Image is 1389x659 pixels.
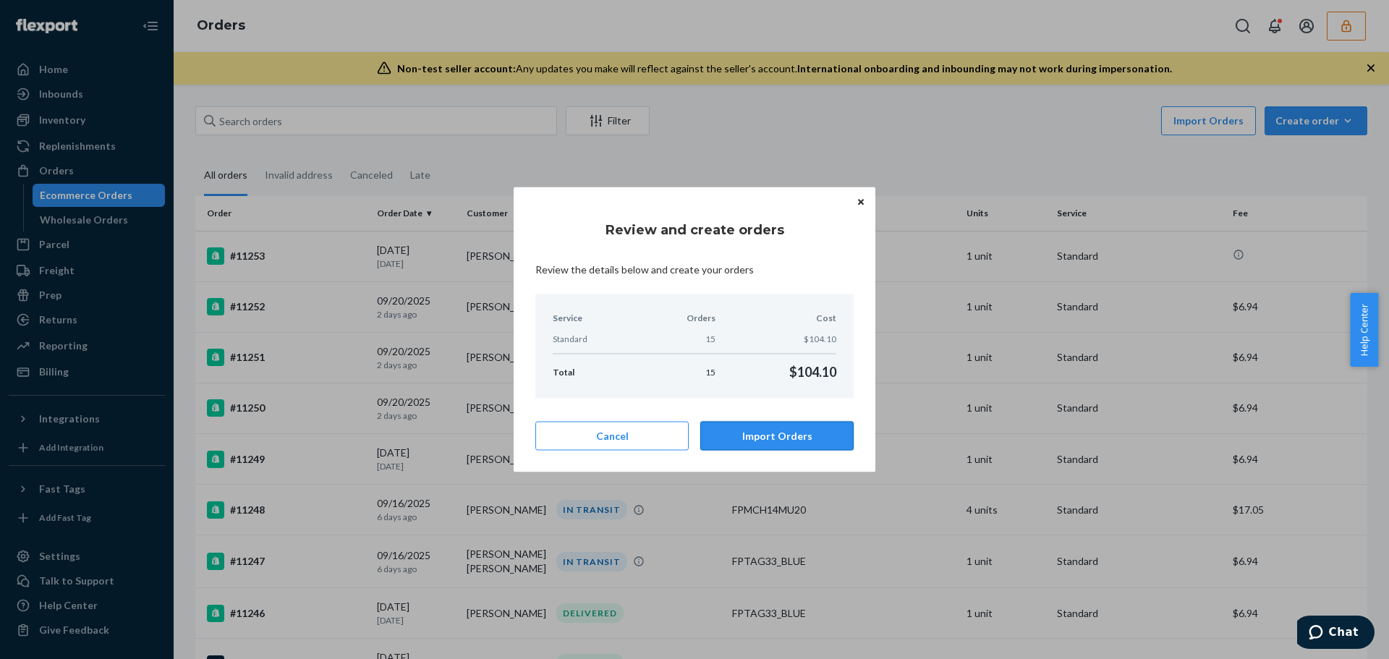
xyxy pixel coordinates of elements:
button: Cancel [535,422,689,451]
th: Cost [715,311,836,332]
td: $104.10 [715,354,836,381]
span: Chat [32,10,61,23]
td: Standard [553,332,642,354]
th: Service [553,311,642,332]
th: Orders [642,311,715,332]
h4: Review and create orders [535,220,854,239]
button: Import Orders [700,422,854,451]
td: $104.10 [715,332,836,354]
td: Total [553,354,642,381]
p: Review the details below and create your orders [535,262,854,276]
td: 15 [642,354,715,381]
td: 15 [642,332,715,354]
button: Close [854,194,868,210]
